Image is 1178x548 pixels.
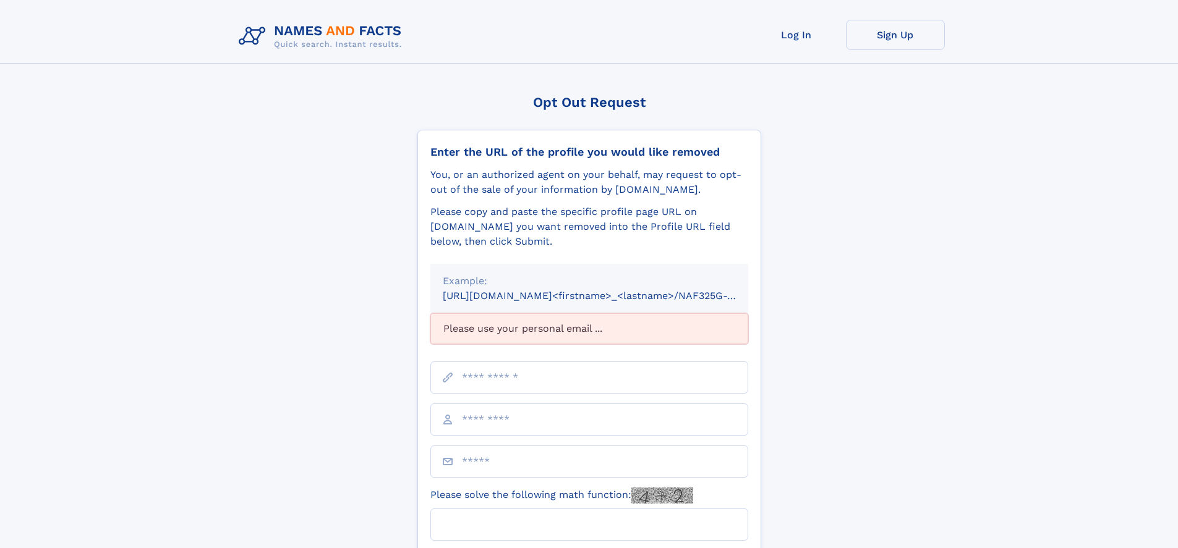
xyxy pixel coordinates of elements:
a: Log In [747,20,846,50]
div: Example: [443,274,736,289]
div: Enter the URL of the profile you would like removed [430,145,748,159]
div: Please copy and paste the specific profile page URL on [DOMAIN_NAME] you want removed into the Pr... [430,204,748,249]
div: Please use your personal email ... [430,313,748,344]
small: [URL][DOMAIN_NAME]<firstname>_<lastname>/NAF325G-xxxxxxxx [443,290,772,301]
div: Opt Out Request [417,95,761,110]
img: Logo Names and Facts [234,20,412,53]
label: Please solve the following math function: [430,487,693,504]
div: You, or an authorized agent on your behalf, may request to opt-out of the sale of your informatio... [430,167,748,197]
a: Sign Up [846,20,945,50]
